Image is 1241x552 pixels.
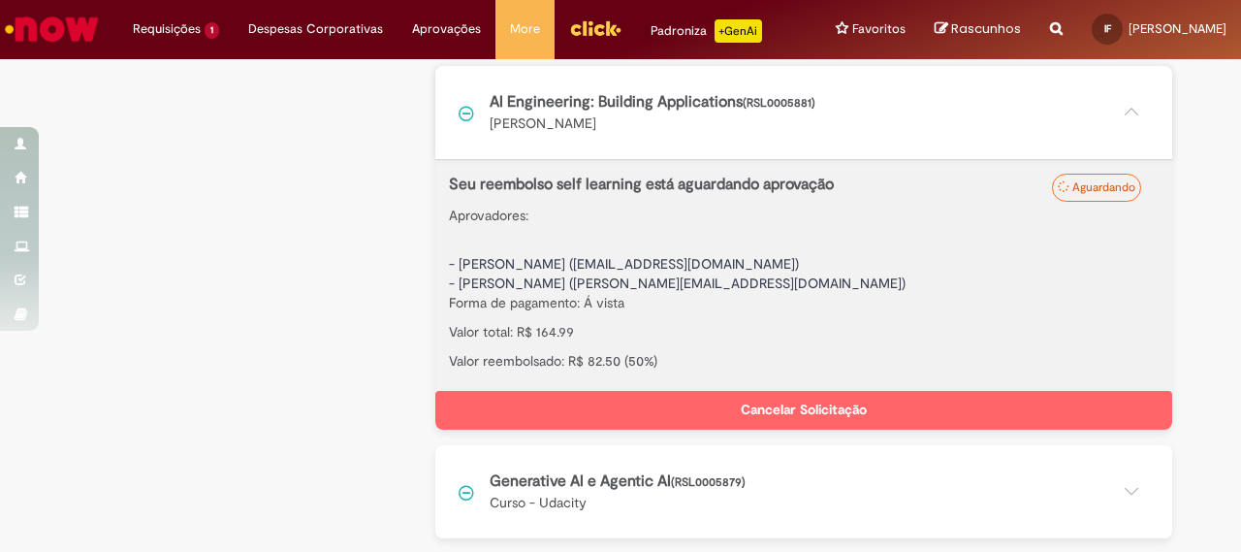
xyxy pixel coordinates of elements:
span: 1 [205,22,219,39]
p: Valor total: R$ 164.99 [449,322,1159,341]
p: Aprovadores: [449,206,1159,225]
span: Despesas Corporativas [248,19,383,39]
a: Rascunhos [935,20,1021,39]
span: [PERSON_NAME] [1129,20,1226,37]
span: Rascunhos [951,19,1021,38]
p: Seu reembolso self learning está aguardando aprovação [449,174,1057,196]
button: Cancelar Solicitação [435,391,1172,430]
spam: - [PERSON_NAME] ([EMAIL_ADDRESS][DOMAIN_NAME]) [449,255,799,273]
span: More [510,19,540,39]
spam: - [PERSON_NAME] ([PERSON_NAME][EMAIL_ADDRESS][DOMAIN_NAME]) [449,275,906,292]
span: Favoritos [852,19,906,39]
span: Aguardando [1072,179,1135,195]
p: +GenAi [715,19,762,43]
img: click_logo_yellow_360x200.png [569,14,621,43]
span: Aprovações [412,19,481,39]
p: Forma de pagamento: Á vista [449,293,1159,312]
span: IF [1104,22,1111,35]
img: ServiceNow [2,10,102,49]
p: Valor reembolsado: R$ 82.50 (50%) [449,351,1159,371]
div: Padroniza [651,19,762,43]
span: Requisições [133,19,201,39]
